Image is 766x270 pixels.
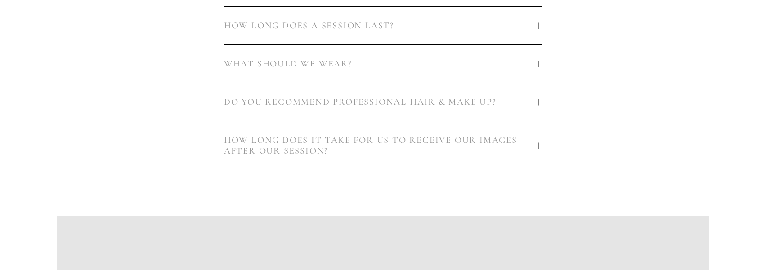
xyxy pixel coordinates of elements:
span: HOW LONG DOES A SESSION LAST? [224,20,536,31]
span: WHAT SHOULD WE WEAR? [224,58,536,69]
span: DO YOU RECOMMEND PROFESSIONAL HAIR & MAKE UP? [224,97,536,107]
button: HOW LONG DOES A SESSION LAST? [224,7,542,44]
button: WHAT SHOULD WE WEAR? [224,45,542,83]
span: HOW LONG DOES IT TAKE FOR US TO RECEIVE OUR IMAGES AFTER OUR SESSION? [224,135,536,156]
button: DO YOU RECOMMEND PROFESSIONAL HAIR & MAKE UP? [224,83,542,121]
button: HOW LONG DOES IT TAKE FOR US TO RECEIVE OUR IMAGES AFTER OUR SESSION? [224,121,542,170]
